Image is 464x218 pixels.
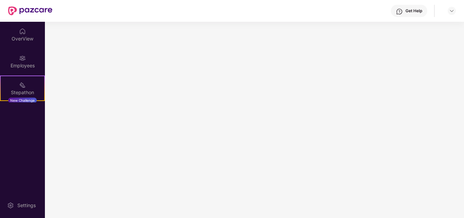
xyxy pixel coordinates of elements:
[19,82,26,88] img: svg+xml;base64,PHN2ZyB4bWxucz0iaHR0cDovL3d3dy53My5vcmcvMjAwMC9zdmciIHdpZHRoPSIyMSIgaGVpZ2h0PSIyMC...
[8,98,37,103] div: New Challenge
[7,202,14,209] img: svg+xml;base64,PHN2ZyBpZD0iU2V0dGluZy0yMHgyMCIgeG1sbnM9Imh0dHA6Ly93d3cudzMub3JnLzIwMDAvc3ZnIiB3aW...
[15,202,38,209] div: Settings
[8,6,52,15] img: New Pazcare Logo
[405,8,422,14] div: Get Help
[1,89,44,96] div: Stepathon
[449,8,454,14] img: svg+xml;base64,PHN2ZyBpZD0iRHJvcGRvd24tMzJ4MzIiIHhtbG5zPSJodHRwOi8vd3d3LnczLm9yZy8yMDAwL3N2ZyIgd2...
[396,8,403,15] img: svg+xml;base64,PHN2ZyBpZD0iSGVscC0zMngzMiIgeG1sbnM9Imh0dHA6Ly93d3cudzMub3JnLzIwMDAvc3ZnIiB3aWR0aD...
[19,28,26,35] img: svg+xml;base64,PHN2ZyBpZD0iSG9tZSIgeG1sbnM9Imh0dHA6Ly93d3cudzMub3JnLzIwMDAvc3ZnIiB3aWR0aD0iMjAiIG...
[19,55,26,62] img: svg+xml;base64,PHN2ZyBpZD0iRW1wbG95ZWVzIiB4bWxucz0iaHR0cDovL3d3dy53My5vcmcvMjAwMC9zdmciIHdpZHRoPS...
